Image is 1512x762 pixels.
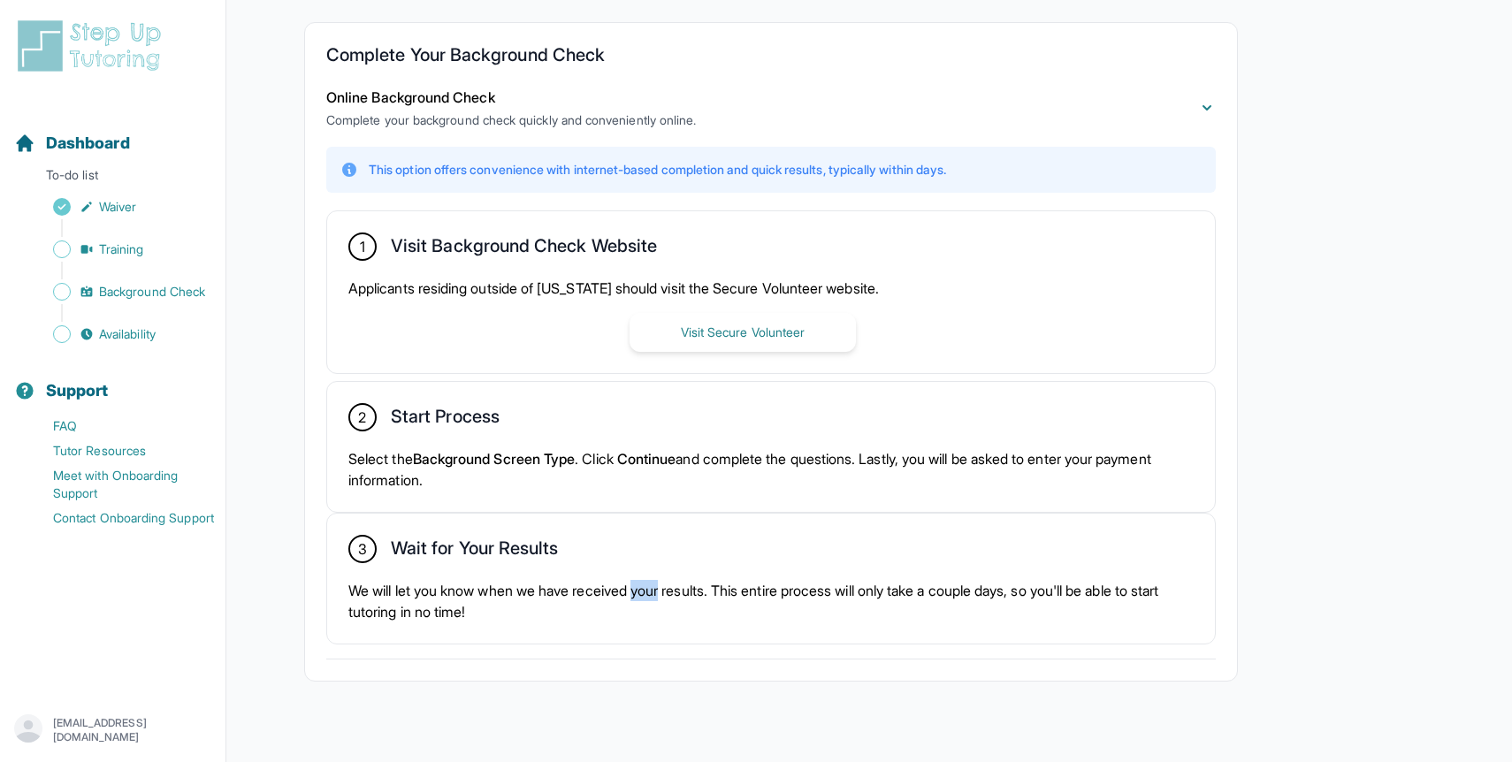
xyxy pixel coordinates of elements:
button: Dashboard [7,103,218,163]
button: Online Background CheckComplete your background check quickly and conveniently online. [326,87,1216,129]
a: Waiver [14,194,225,219]
p: Select the . Click and complete the questions. Lastly, you will be asked to enter your payment in... [348,448,1194,491]
h2: Visit Background Check Website [391,235,657,263]
span: Background Screen Type [413,450,576,468]
a: Availability [14,322,225,347]
span: Dashboard [46,131,130,156]
a: FAQ [14,414,225,438]
a: Background Check [14,279,225,304]
span: 3 [358,538,367,560]
h2: Wait for Your Results [391,537,558,566]
span: Training [99,240,144,258]
p: To-do list [7,166,218,191]
span: Continue [617,450,676,468]
button: Visit Secure Volunteer [630,313,856,352]
a: Training [14,237,225,262]
span: Online Background Check [326,88,495,106]
img: logo [14,18,172,74]
p: Complete your background check quickly and conveniently online. [326,111,696,129]
a: Contact Onboarding Support [14,506,225,530]
span: Support [46,378,109,403]
p: We will let you know when we have received your results. This entire process will only take a cou... [348,580,1194,622]
a: Visit Secure Volunteer [630,323,856,340]
span: 1 [360,236,365,257]
h2: Start Process [391,406,500,434]
a: Meet with Onboarding Support [14,463,225,506]
h2: Complete Your Background Check [326,44,1216,72]
span: Waiver [99,198,136,216]
a: Dashboard [14,131,130,156]
span: Background Check [99,283,205,301]
button: Support [7,350,218,410]
a: Tutor Resources [14,438,225,463]
p: [EMAIL_ADDRESS][DOMAIN_NAME] [53,716,211,744]
p: This option offers convenience with internet-based completion and quick results, typically within... [369,161,946,179]
span: 2 [358,407,366,428]
button: [EMAIL_ADDRESS][DOMAIN_NAME] [14,714,211,746]
p: Applicants residing outside of [US_STATE] should visit the Secure Volunteer website. [348,278,1194,299]
span: Availability [99,325,156,343]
